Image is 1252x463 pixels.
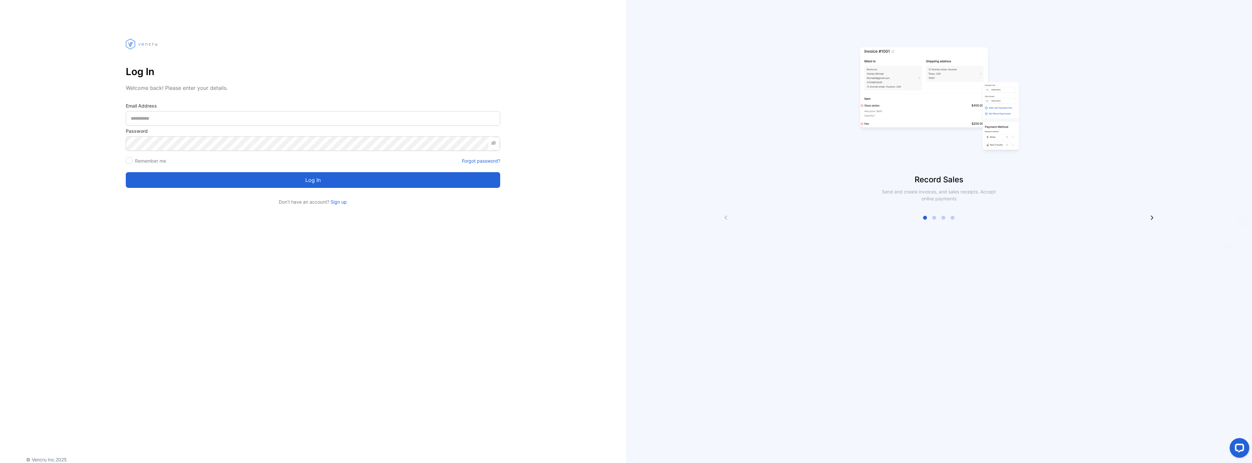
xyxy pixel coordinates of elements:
[126,128,500,134] label: Password
[126,172,500,188] button: Log in
[126,198,500,205] p: Don't have an account?
[126,84,500,92] p: Welcome back! Please enter your details.
[330,199,347,205] a: Sign up
[462,157,500,164] a: Forgot password?
[126,64,500,79] p: Log In
[876,188,1002,202] p: Send and create invoices, and sales receipts. Accept online payments
[126,102,500,109] label: Email Address
[135,158,166,164] label: Remember me
[126,26,159,62] img: vencru logo
[857,26,1021,174] img: slider image
[1224,435,1252,463] iframe: LiveChat chat widget
[626,174,1252,186] p: Record Sales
